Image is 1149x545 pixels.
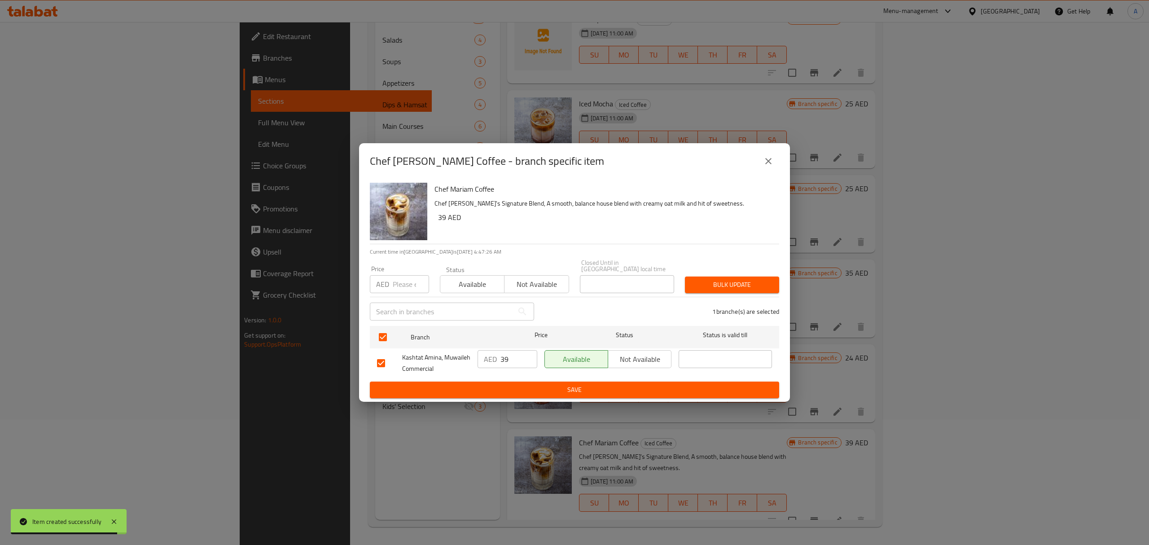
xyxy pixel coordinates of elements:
[402,352,470,374] span: Kashtat Amina, Muwaileh Commercial
[370,382,779,398] button: Save
[438,211,772,224] h6: 39 AED
[440,275,504,293] button: Available
[548,353,605,366] span: Available
[376,279,389,290] p: AED
[758,150,779,172] button: close
[612,353,668,366] span: Not available
[393,275,429,293] input: Please enter price
[377,384,772,396] span: Save
[434,183,772,195] h6: Chef Mariam Coffee
[444,278,501,291] span: Available
[370,154,604,168] h2: Chef [PERSON_NAME] Coffee - branch specific item
[370,183,427,240] img: Chef Mariam Coffee
[508,278,565,291] span: Not available
[32,517,101,527] div: Item created successfully
[712,307,779,316] p: 1 branche(s) are selected
[370,248,779,256] p: Current time in [GEOGRAPHIC_DATA] is [DATE] 4:47:26 AM
[679,330,772,341] span: Status is valid till
[608,350,671,368] button: Not available
[434,198,772,209] p: Chef [PERSON_NAME]'s Signature Blend, A smooth, balance house blend with creamy oat milk and hit ...
[484,354,497,365] p: AED
[500,350,537,368] input: Please enter price
[692,279,772,290] span: Bulk update
[544,350,608,368] button: Available
[504,275,569,293] button: Not available
[370,303,513,321] input: Search in branches
[511,330,571,341] span: Price
[411,332,504,343] span: Branch
[578,330,671,341] span: Status
[685,277,779,293] button: Bulk update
